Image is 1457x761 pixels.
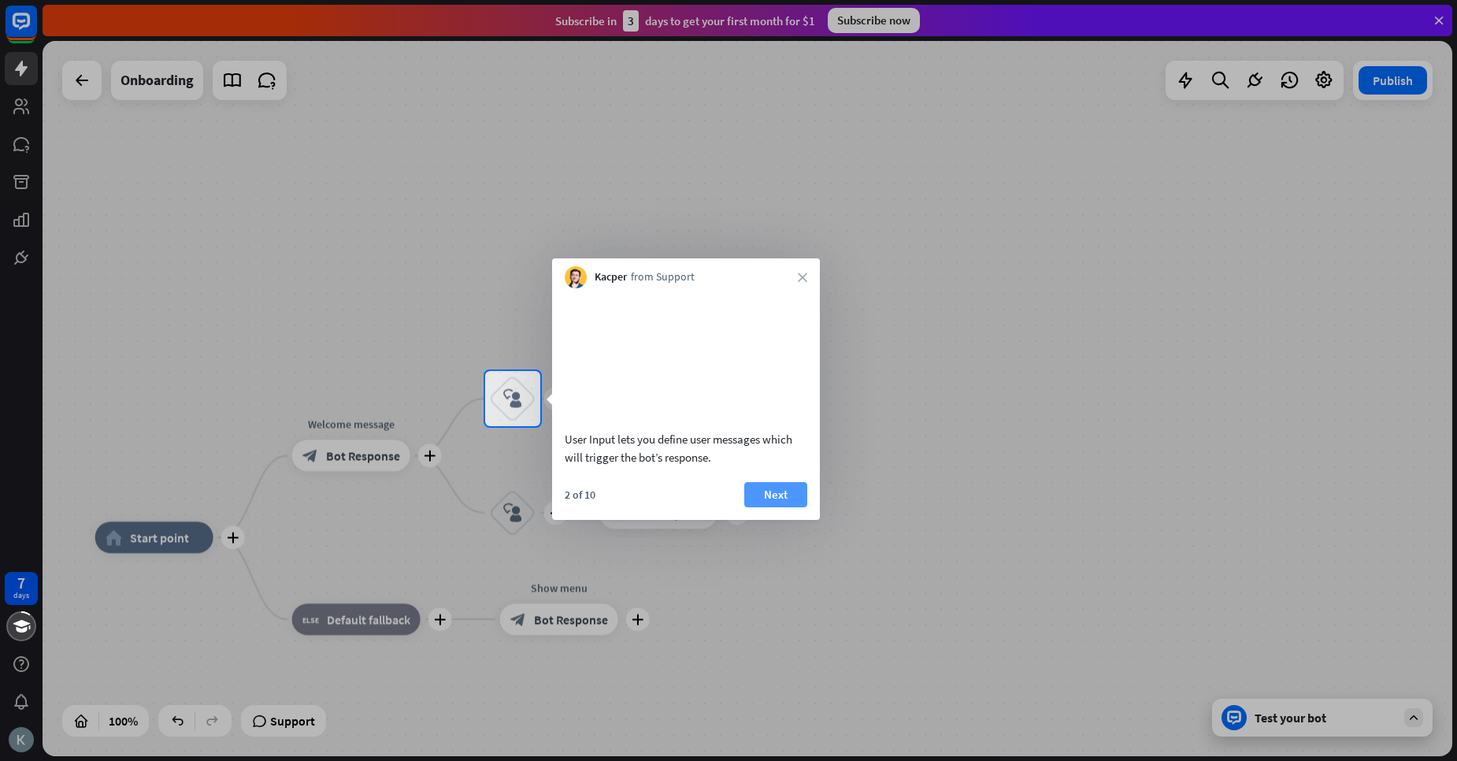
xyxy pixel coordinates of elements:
i: block_user_input [503,389,522,408]
i: close [798,273,807,282]
span: Kacper [595,269,627,285]
button: Open LiveChat chat widget [13,6,60,54]
div: User Input lets you define user messages which will trigger the bot’s response. [565,430,807,466]
button: Next [744,482,807,507]
div: 2 of 10 [565,488,595,502]
span: from Support [631,269,695,285]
